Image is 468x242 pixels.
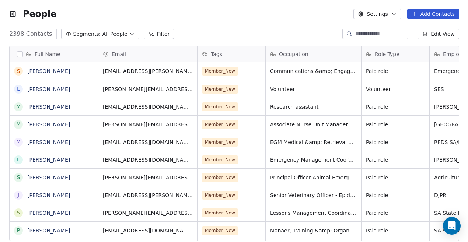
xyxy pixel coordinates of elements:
[366,85,425,93] span: Volunteer
[202,191,238,200] span: Member_New
[443,50,467,58] span: Employer
[16,138,21,146] div: M
[103,192,193,199] span: [EMAIL_ADDRESS][PERSON_NAME][DOMAIN_NAME]
[443,217,461,235] div: Open Intercom Messenger
[198,46,265,62] div: Tags
[362,46,429,62] div: Role Type
[202,120,238,129] span: Member_New
[270,174,357,181] span: Principal Officer Animal Emergency Preparedness
[266,46,361,62] div: Occupation
[202,67,238,76] span: Member_New
[112,50,126,58] span: Email
[103,227,193,234] span: [EMAIL_ADDRESS][DOMAIN_NAME]
[27,175,70,180] a: [PERSON_NAME]
[279,50,308,58] span: Occupation
[202,226,238,235] span: Member_New
[270,121,357,128] span: Associate Nurse Unit Manager
[103,174,193,181] span: [PERSON_NAME][EMAIL_ADDRESS][PERSON_NAME][DOMAIN_NAME]
[27,157,70,163] a: [PERSON_NAME]
[17,67,20,75] div: S
[18,191,19,199] div: J
[98,46,197,62] div: Email
[366,227,425,234] span: Paid role
[270,209,357,217] span: Lessons Management Coordinator
[35,50,60,58] span: Full Name
[202,138,238,147] span: Member_New
[407,9,459,19] button: Add Contacts
[17,85,20,93] div: L
[366,156,425,164] span: Paid role
[73,30,101,38] span: Segments:
[27,192,70,198] a: [PERSON_NAME]
[270,67,357,75] span: Communications &amp; Engagement advisor
[27,210,70,216] a: [PERSON_NAME]
[9,29,52,38] span: 2398 Contacts
[270,227,357,234] span: Manaer, Training &amp; Organisational Development
[103,156,193,164] span: [EMAIL_ADDRESS][DOMAIN_NAME]
[103,209,193,217] span: [PERSON_NAME][EMAIL_ADDRESS][PERSON_NAME][DOMAIN_NAME]
[366,174,425,181] span: Paid role
[270,85,357,93] span: Volunteer
[27,122,70,127] a: [PERSON_NAME]
[211,50,222,58] span: Tags
[23,8,56,20] span: People
[270,192,357,199] span: Senior Veterinary Officer - Epidemiology Programs
[366,192,425,199] span: Paid role
[16,120,21,128] div: M
[202,85,238,94] span: Member_New
[366,67,425,75] span: Paid role
[16,103,21,111] div: M
[353,9,401,19] button: Settings
[366,138,425,146] span: Paid role
[270,156,357,164] span: Emergency Management Coordinator
[270,103,357,111] span: Research assistant
[144,29,174,39] button: Filter
[17,173,20,181] div: S
[103,138,193,146] span: [EMAIL_ADDRESS][DOMAIN_NAME]
[418,29,459,39] button: Edit View
[202,208,238,217] span: Member_New
[103,85,193,93] span: [PERSON_NAME][EMAIL_ADDRESS][DOMAIN_NAME]
[17,227,20,234] div: P
[103,67,193,75] span: [EMAIL_ADDRESS][PERSON_NAME][DOMAIN_NAME]
[375,50,399,58] span: Role Type
[102,30,127,38] span: All People
[27,86,70,92] a: [PERSON_NAME]
[27,104,70,110] a: [PERSON_NAME]
[366,209,425,217] span: Paid role
[103,121,193,128] span: [PERSON_NAME][EMAIL_ADDRESS][PERSON_NAME][DOMAIN_NAME]
[10,62,98,241] div: grid
[17,209,20,217] div: S
[366,121,425,128] span: Paid role
[27,228,70,234] a: [PERSON_NAME]
[202,155,238,164] span: Member_New
[10,46,98,62] div: Full Name
[366,103,425,111] span: Paid role
[103,103,193,111] span: [EMAIL_ADDRESS][DOMAIN_NAME]
[202,102,238,111] span: Member_New
[27,139,70,145] a: [PERSON_NAME]
[270,138,357,146] span: EGM Medical &amp; Retrieval Services; PEM Physician
[17,156,20,164] div: L
[202,173,238,182] span: Member_New
[27,68,70,74] a: [PERSON_NAME]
